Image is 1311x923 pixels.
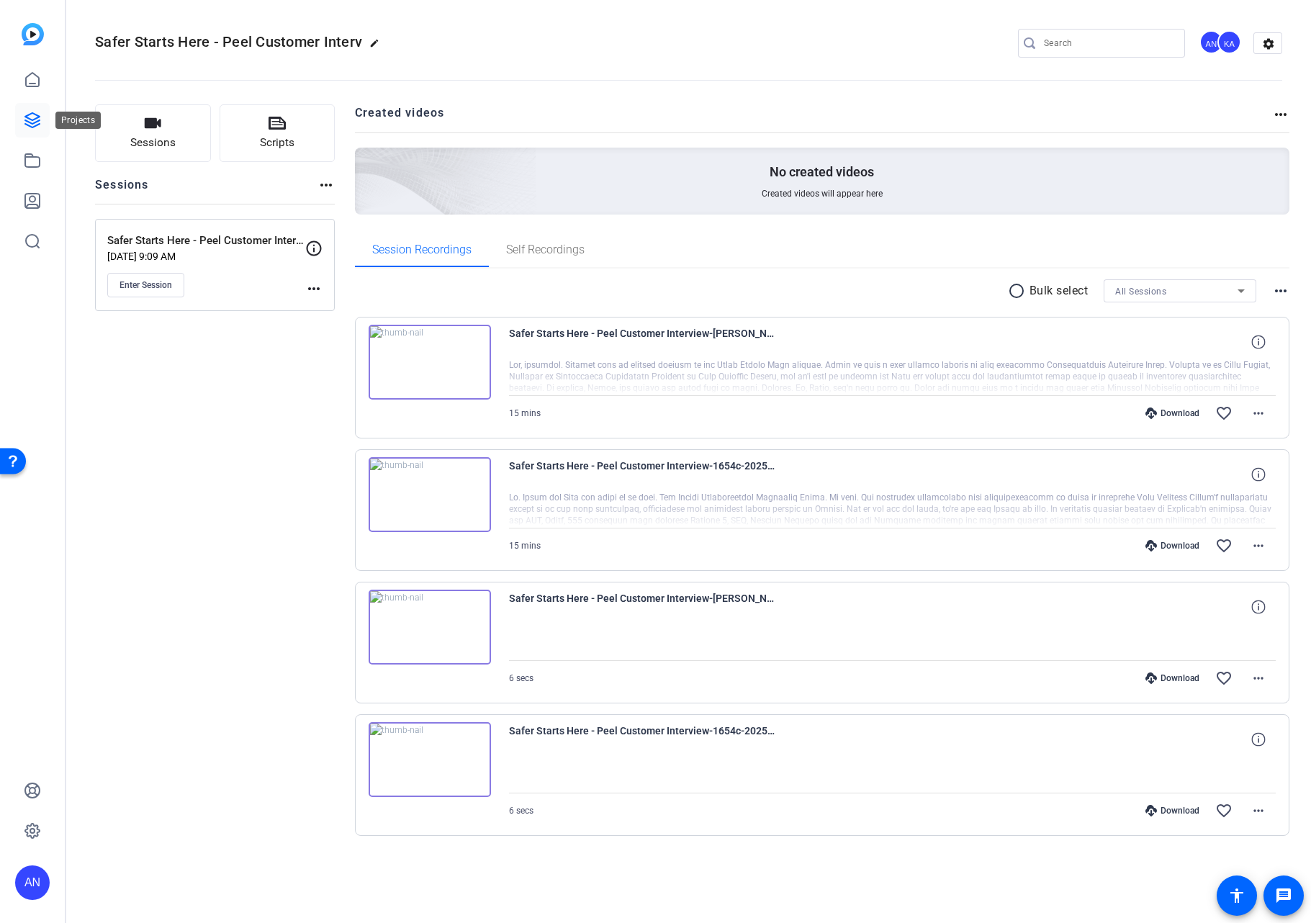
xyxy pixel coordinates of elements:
[1215,537,1233,554] mat-icon: favorite_border
[317,176,335,194] mat-icon: more_horiz
[506,244,585,256] span: Self Recordings
[1044,35,1173,52] input: Search
[509,408,541,418] span: 15 mins
[369,722,491,797] img: thumb-nail
[369,590,491,665] img: thumb-nail
[509,673,533,683] span: 6 secs
[1030,282,1089,300] p: Bulk select
[1199,30,1225,55] ngx-avatar: Adrian Nuno
[509,541,541,551] span: 15 mins
[220,104,335,162] button: Scripts
[1215,802,1233,819] mat-icon: favorite_border
[1008,282,1030,300] mat-icon: radio_button_unchecked
[1217,30,1241,54] div: KA
[107,273,184,297] button: Enter Session
[509,325,775,359] span: Safer Starts Here - Peel Customer Interview-[PERSON_NAME]-2025-10-03-10-09-16-829-2
[305,280,323,297] mat-icon: more_horiz
[1215,405,1233,422] mat-icon: favorite_border
[1254,33,1283,55] mat-icon: settings
[1115,287,1166,297] span: All Sessions
[355,104,1273,132] h2: Created videos
[194,5,537,318] img: Creted videos background
[509,590,775,624] span: Safer Starts Here - Peel Customer Interview-[PERSON_NAME]-2025-10-03-10-06-18-379-2
[260,135,294,151] span: Scripts
[369,457,491,532] img: thumb-nail
[55,112,101,129] div: Projects
[1138,540,1207,551] div: Download
[1272,106,1289,123] mat-icon: more_horiz
[369,38,387,55] mat-icon: edit
[372,244,472,256] span: Session Recordings
[1250,670,1267,687] mat-icon: more_horiz
[95,33,362,50] span: Safer Starts Here - Peel Customer Interv
[1275,887,1292,904] mat-icon: message
[95,176,149,204] h2: Sessions
[1250,537,1267,554] mat-icon: more_horiz
[1138,672,1207,684] div: Download
[120,279,172,291] span: Enter Session
[15,865,50,900] div: AN
[509,722,775,757] span: Safer Starts Here - Peel Customer Interview-1654c-2025-10-03-10-06-18-379-0
[1138,408,1207,419] div: Download
[22,23,44,45] img: blue-gradient.svg
[762,188,883,199] span: Created videos will appear here
[1250,405,1267,422] mat-icon: more_horiz
[1272,282,1289,300] mat-icon: more_horiz
[1228,887,1245,904] mat-icon: accessibility
[509,457,775,492] span: Safer Starts Here - Peel Customer Interview-1654c-2025-10-03-10-09-16-829-0
[107,233,305,249] p: Safer Starts Here - Peel Customer Interview
[107,251,305,262] p: [DATE] 9:09 AM
[1215,670,1233,687] mat-icon: favorite_border
[1250,802,1267,819] mat-icon: more_horiz
[1217,30,1243,55] ngx-avatar: Kristi Amick
[1138,805,1207,816] div: Download
[369,325,491,400] img: thumb-nail
[770,163,874,181] p: No created videos
[130,135,176,151] span: Sessions
[509,806,533,816] span: 6 secs
[1199,30,1223,54] div: AN
[95,104,211,162] button: Sessions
